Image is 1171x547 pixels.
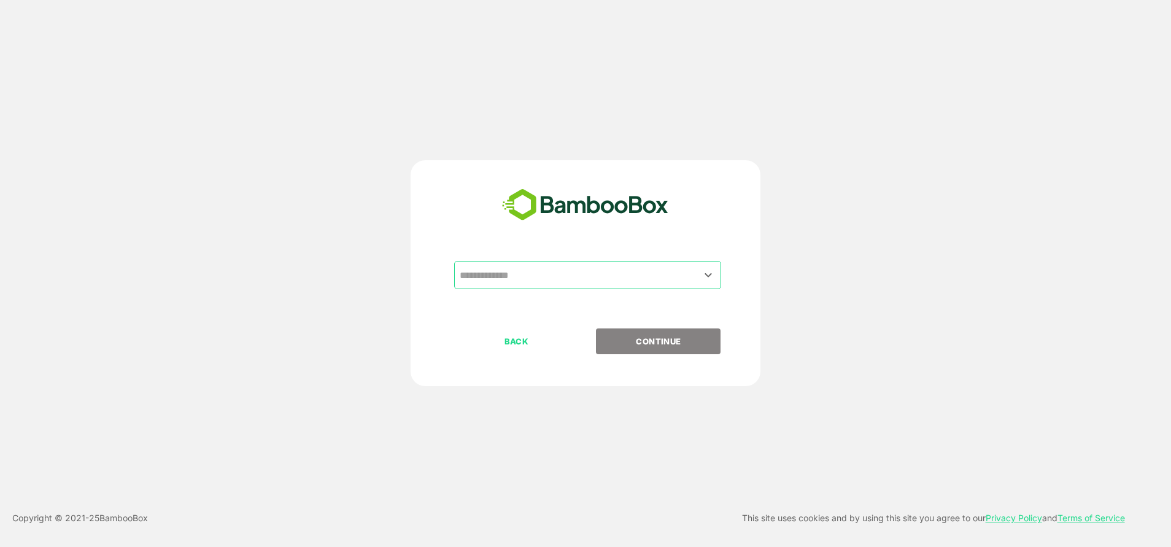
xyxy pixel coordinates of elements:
p: BACK [455,335,578,348]
p: CONTINUE [597,335,720,348]
a: Privacy Policy [986,513,1042,523]
a: Terms of Service [1057,513,1125,523]
p: Copyright © 2021- 25 BambooBox [12,511,148,526]
button: Open [700,266,717,283]
p: This site uses cookies and by using this site you agree to our and [742,511,1125,526]
img: bamboobox [495,185,675,225]
button: CONTINUE [596,328,721,354]
button: BACK [454,328,579,354]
